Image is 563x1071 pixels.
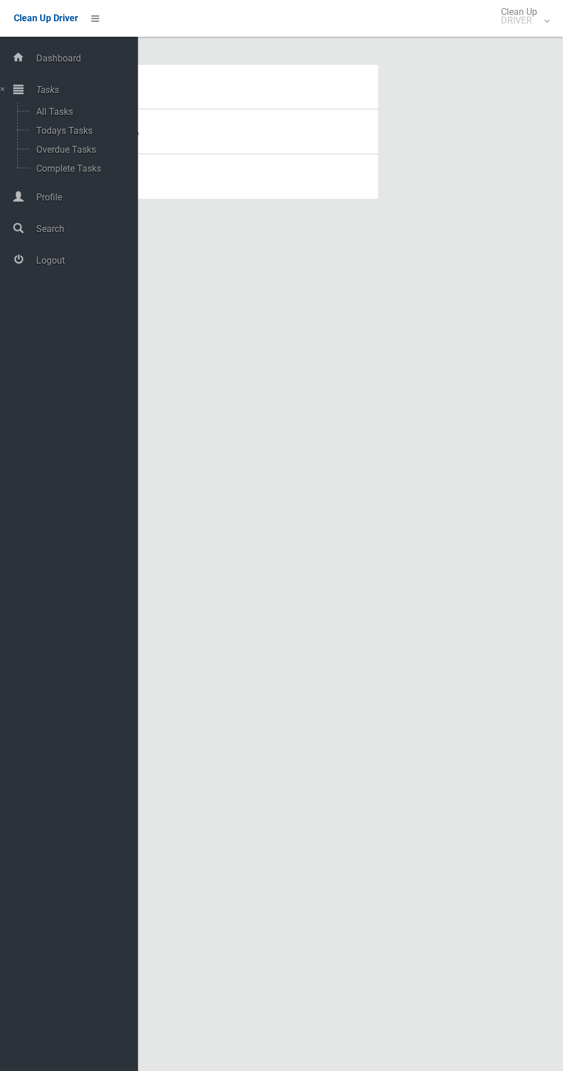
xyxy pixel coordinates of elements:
[14,10,78,27] a: Clean Up Driver
[33,192,138,203] span: Profile
[33,53,138,64] span: Dashboard
[14,13,78,24] span: Clean Up Driver
[33,223,138,234] span: Search
[33,144,128,155] span: Overdue Tasks
[33,84,138,95] span: Tasks
[33,163,128,174] span: Complete Tasks
[495,7,549,25] span: Clean Up
[33,125,128,136] span: Todays Tasks
[33,255,138,266] span: Logout
[501,16,537,25] small: DRIVER
[33,106,128,117] span: All Tasks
